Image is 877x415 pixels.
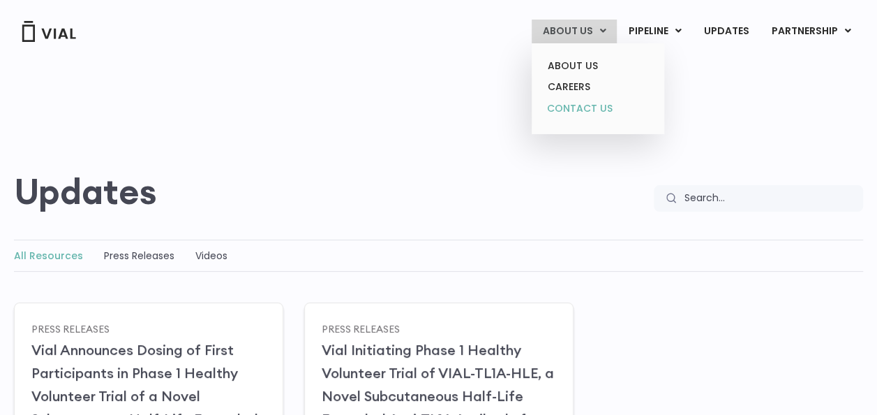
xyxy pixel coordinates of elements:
[104,249,174,263] a: Press Releases
[617,20,692,43] a: PIPELINEMenu Toggle
[537,98,659,120] a: CONTACT US
[532,20,617,43] a: ABOUT USMenu Toggle
[14,171,157,212] h2: Updates
[675,185,863,212] input: Search...
[195,249,227,263] a: Videos
[760,20,862,43] a: PARTNERSHIPMenu Toggle
[693,20,760,43] a: UPDATES
[322,322,400,335] a: Press Releases
[537,55,659,77] a: ABOUT US
[31,322,110,335] a: Press Releases
[14,249,83,263] a: All Resources
[537,76,659,98] a: CAREERS
[21,21,77,42] img: Vial Logo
